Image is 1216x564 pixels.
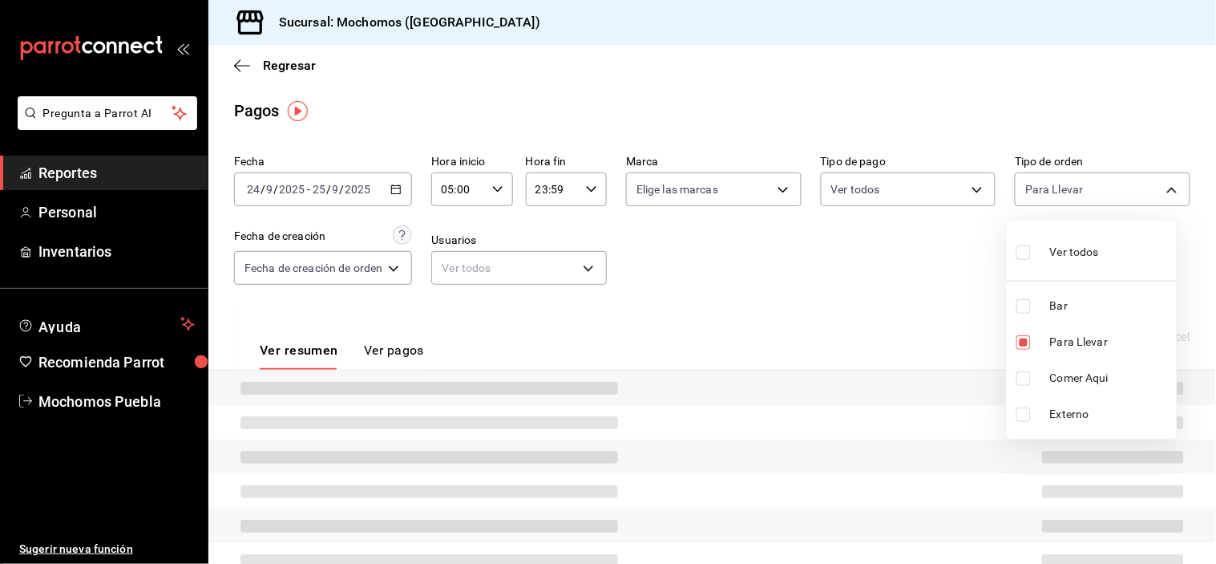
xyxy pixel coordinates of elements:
[1050,334,1170,351] span: Para Llevar
[1050,244,1099,261] span: Ver todos
[288,101,308,121] img: Tooltip marker
[1050,370,1170,387] span: Comer Aqui
[1050,298,1170,314] span: Bar
[1050,406,1170,423] span: Externo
